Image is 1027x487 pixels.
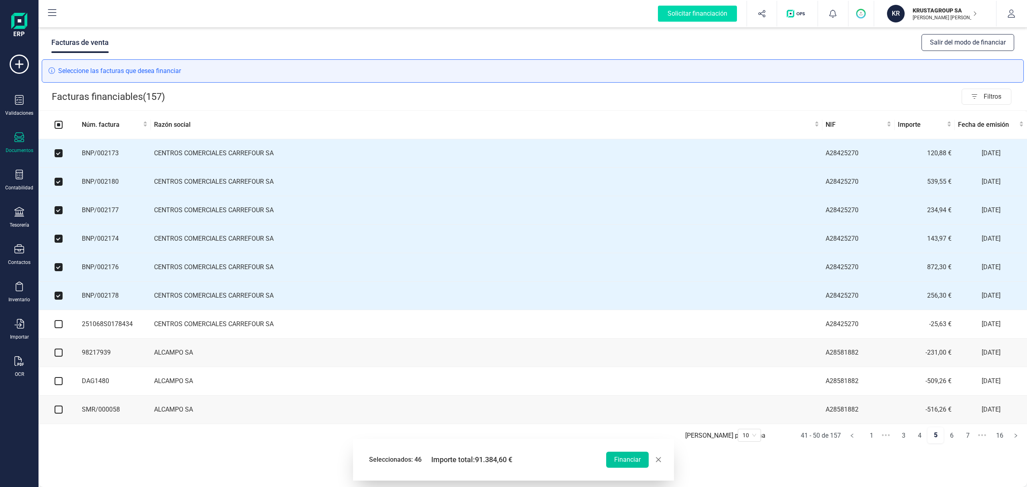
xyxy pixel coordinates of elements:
[895,339,955,367] td: -231,00 €
[955,367,1027,396] td: [DATE]
[738,429,761,442] div: 页码
[960,428,975,444] a: 7
[1008,427,1024,440] li: Página siguiente
[154,120,813,130] span: Razón social
[151,396,822,424] td: ALCAMPO SA
[5,185,33,191] div: Contabilidad
[896,428,911,444] a: 3
[895,282,955,310] td: 256,30 €
[822,396,895,424] td: A28581882
[79,225,151,253] td: BNP/002174
[895,367,955,396] td: -509,26 €
[864,428,879,444] a: 1
[822,339,895,367] td: A28581882
[606,452,649,468] button: Financiar
[895,396,955,424] td: -516,26 €
[895,168,955,196] td: 539,55 €
[955,196,1027,225] td: [DATE]
[822,196,895,225] td: A28425270
[685,432,765,439] div: [PERSON_NAME] por página
[11,13,27,39] img: Logo Finanedi
[782,1,813,26] button: Logo de OPS
[822,367,895,396] td: A28581882
[79,310,151,339] td: 251068S0178434
[1008,427,1024,443] button: right
[79,396,151,424] td: SMR/000058
[151,196,822,225] td: CENTROS COMERCIALES CARREFOUR SA
[850,433,854,438] span: left
[82,120,141,130] span: Núm. factura
[5,110,33,116] div: Validaciones
[992,428,1007,444] a: 16
[863,427,879,443] li: 1
[42,59,1024,83] div: Seleccione las facturas que desea financiar
[895,196,955,225] td: 234,94 €
[992,427,1008,443] li: 16
[928,427,944,443] a: 5
[658,6,737,22] div: Solicitar financiación
[151,253,822,282] td: CENTROS COMERCIALES CARREFOUR SA
[895,139,955,168] td: 120,88 €
[826,120,885,130] span: NIF
[151,168,822,196] td: CENTROS COMERCIALES CARREFOUR SA
[822,282,895,310] td: A28425270
[962,89,1011,105] button: Filtros
[10,222,29,228] div: Tesorería
[984,89,1011,105] span: Filtros
[801,432,841,439] div: 41 - 50 de 157
[431,454,512,465] span: Importe total:
[8,259,30,266] div: Contactos
[955,168,1027,196] td: [DATE]
[787,10,808,18] img: Logo de OPS
[955,225,1027,253] td: [DATE]
[15,371,24,377] div: OCR
[151,310,822,339] td: CENTROS COMERCIALES CARREFOUR SA
[976,427,988,440] li: Avanzar 5 páginas
[79,253,151,282] td: BNP/002176
[369,455,422,465] span: Seleccionados: 46
[887,5,905,22] div: KR
[895,427,911,443] li: 3
[151,367,822,396] td: ALCAMPO SA
[913,6,977,14] p: KRUSTAGROUP SA
[944,428,959,444] a: 6
[976,427,988,443] span: •••
[955,396,1027,424] td: [DATE]
[79,282,151,310] td: BNP/002178
[822,139,895,168] td: A28425270
[960,427,976,443] li: 7
[79,367,151,396] td: DAG1480
[743,429,756,441] span: 10
[879,427,892,443] span: •••
[8,296,30,303] div: Inventario
[911,427,928,443] li: 4
[898,120,945,130] span: Importe
[955,282,1027,310] td: [DATE]
[52,89,165,105] p: Facturas financiables ( 157 )
[79,339,151,367] td: 98217939
[822,253,895,282] td: A28425270
[944,427,960,443] li: 6
[475,455,512,464] span: 91.384,60 €
[884,1,986,26] button: KRKRUSTAGROUP SA[PERSON_NAME] [PERSON_NAME]
[822,168,895,196] td: A28425270
[6,147,33,154] div: Documentos
[921,34,1014,51] button: Salir del modo de financiar
[151,339,822,367] td: ALCAMPO SA
[955,253,1027,282] td: [DATE]
[895,253,955,282] td: 872,30 €
[912,428,927,444] a: 4
[151,282,822,310] td: CENTROS COMERCIALES CARREFOUR SA
[844,427,860,440] li: Página anterior
[79,139,151,168] td: BNP/002173
[955,310,1027,339] td: [DATE]
[151,225,822,253] td: CENTROS COMERCIALES CARREFOUR SA
[955,139,1027,168] td: [DATE]
[822,225,895,253] td: A28425270
[79,196,151,225] td: BNP/002177
[895,225,955,253] td: 143,97 €
[79,168,151,196] td: BNP/002180
[913,14,977,21] p: [PERSON_NAME] [PERSON_NAME]
[10,334,29,340] div: Importar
